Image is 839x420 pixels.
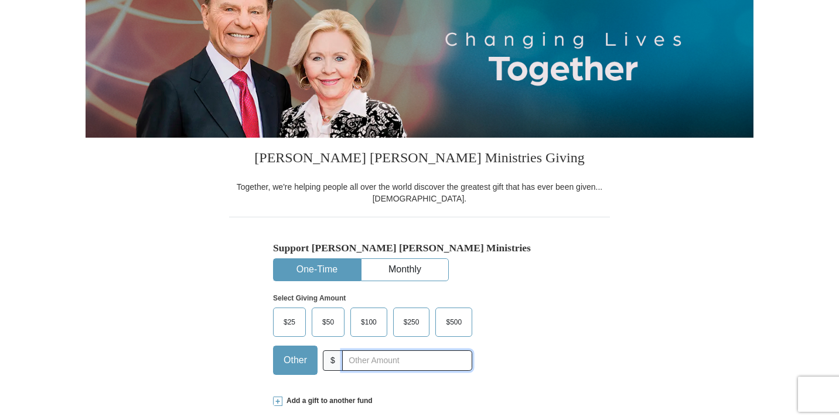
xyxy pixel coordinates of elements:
button: One-Time [274,259,360,281]
span: $ [323,350,343,371]
strong: Select Giving Amount [273,294,346,302]
span: Other [278,351,313,369]
div: Together, we're helping people all over the world discover the greatest gift that has ever been g... [229,181,610,204]
input: Other Amount [342,350,472,371]
span: $250 [398,313,425,331]
span: $50 [316,313,340,331]
span: $100 [355,313,383,331]
span: Add a gift to another fund [282,396,373,406]
span: $25 [278,313,301,331]
h3: [PERSON_NAME] [PERSON_NAME] Ministries Giving [229,138,610,181]
h5: Support [PERSON_NAME] [PERSON_NAME] Ministries [273,242,566,254]
button: Monthly [361,259,448,281]
span: $500 [440,313,468,331]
